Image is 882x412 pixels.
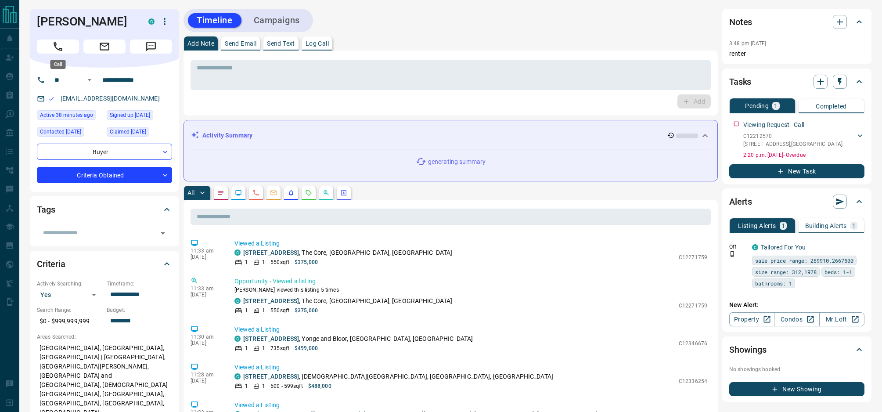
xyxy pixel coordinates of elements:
p: Search Range: [37,306,102,314]
p: C12271759 [679,302,707,310]
p: Add Note [187,40,214,47]
div: Yes [37,288,102,302]
div: C12212570[STREET_ADDRESS],[GEOGRAPHIC_DATA] [743,130,864,150]
div: Tasks [729,71,864,92]
svg: Email Valid [48,96,54,102]
p: 1 [781,223,785,229]
p: Activity Summary [202,131,252,140]
div: condos.ca [234,336,241,342]
svg: Lead Browsing Activity [235,189,242,196]
div: Activity Summary [191,127,710,144]
p: , Yonge and Bloor, [GEOGRAPHIC_DATA], [GEOGRAPHIC_DATA] [243,334,473,343]
button: Open [157,227,169,239]
svg: Push Notification Only [729,251,735,257]
div: Mon Aug 18 2025 [37,110,102,123]
p: 1 [262,258,265,266]
a: Condos [774,312,819,326]
p: Opportunity - Viewed a listing [234,277,707,286]
span: Email [83,40,126,54]
p: Send Text [267,40,295,47]
p: Listing Alerts [738,223,776,229]
p: Viewing Request - Call [743,120,804,130]
div: condos.ca [234,249,241,256]
div: condos.ca [752,244,758,250]
a: [EMAIL_ADDRESS][DOMAIN_NAME] [61,95,160,102]
p: 1 [245,307,248,314]
p: 11:33 am [191,248,221,254]
p: , [DEMOGRAPHIC_DATA][GEOGRAPHIC_DATA], [GEOGRAPHIC_DATA], [GEOGRAPHIC_DATA] [243,372,553,381]
a: [STREET_ADDRESS] [243,249,299,256]
span: Claimed [DATE] [110,127,146,136]
p: 735 sqft [270,344,289,352]
p: Off [729,243,747,251]
p: Send Email [225,40,256,47]
button: Timeline [188,13,241,28]
svg: Opportunities [323,189,330,196]
p: All [187,190,194,196]
span: Message [130,40,172,54]
p: [DATE] [191,378,221,384]
span: beds: 1-1 [824,267,852,276]
p: $499,000 [295,344,318,352]
div: Showings [729,339,864,360]
p: New Alert: [729,300,864,310]
div: condos.ca [234,373,241,379]
p: 1 [245,344,248,352]
p: 11:30 am [191,334,221,340]
span: Active 38 minutes ago [40,111,93,119]
svg: Requests [305,189,312,196]
p: 1 [245,382,248,390]
div: Tags [37,199,172,220]
p: Completed [816,103,847,109]
p: [PERSON_NAME] viewed this listing 5 times [234,286,707,294]
p: 11:28 am [191,372,221,378]
p: [DATE] [191,340,221,346]
a: Tailored For You [761,244,806,251]
p: Actively Searching: [37,280,102,288]
h2: Alerts [729,195,752,209]
svg: Listing Alerts [288,189,295,196]
h2: Showings [729,343,767,357]
button: New Task [729,164,864,178]
div: Thu Jun 03 2021 [37,127,102,139]
p: Viewed a Listing [234,239,707,248]
p: Budget: [107,306,172,314]
div: Call [50,60,66,69]
p: Viewed a Listing [234,363,707,372]
p: C12346676 [679,340,707,347]
p: [DATE] [191,292,221,298]
div: Notes [729,11,864,33]
h2: Tags [37,202,55,217]
p: Timeframe: [107,280,172,288]
div: Criteria [37,253,172,275]
p: $0 - $999,999,999 [37,314,102,329]
p: 1 [774,103,778,109]
span: Call [37,40,79,54]
h2: Notes [729,15,752,29]
p: $488,000 [308,382,331,390]
p: 1 [262,382,265,390]
a: Property [729,312,774,326]
p: Areas Searched: [37,333,172,341]
p: $375,000 [295,258,318,266]
p: 1 [262,307,265,314]
h2: Tasks [729,75,751,89]
p: 1 [852,223,856,229]
p: 11:33 am [191,286,221,292]
p: 500 - 599 sqft [270,382,302,390]
p: generating summary [428,157,486,166]
div: Tue Dec 08 2020 [107,110,172,123]
p: No showings booked [729,365,864,373]
a: Mr.Loft [819,312,864,326]
p: Viewed a Listing [234,325,707,334]
p: 550 sqft [270,258,289,266]
p: , The Core, [GEOGRAPHIC_DATA], [GEOGRAPHIC_DATA] [243,248,452,257]
p: $375,000 [295,307,318,314]
h2: Criteria [37,257,65,271]
p: Building Alerts [805,223,847,229]
p: 2:20 p.m. [DATE] - Overdue [743,151,864,159]
svg: Agent Actions [340,189,347,196]
p: 1 [262,344,265,352]
h1: [PERSON_NAME] [37,14,135,29]
p: Pending [745,103,769,109]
